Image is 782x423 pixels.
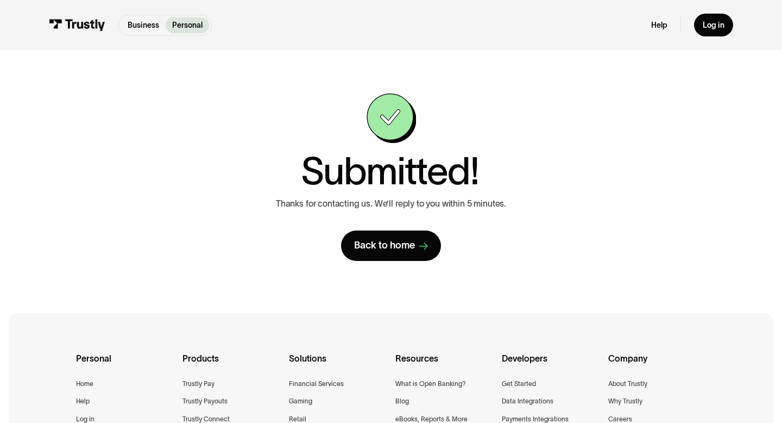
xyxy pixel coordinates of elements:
[502,378,536,390] a: Get Started
[289,378,344,390] a: Financial Services
[395,351,493,378] div: Resources
[502,351,600,378] div: Developers
[395,396,409,407] a: Blog
[276,198,506,209] p: Thanks for contacting us. We’ll reply to you within 5 minutes.
[182,396,228,407] a: Trustly Payouts
[354,239,415,252] div: Back to home
[76,351,174,378] div: Personal
[76,396,90,407] a: Help
[301,152,478,190] h1: Submitted!
[289,351,387,378] div: Solutions
[651,20,667,30] a: Help
[703,20,724,30] div: Log in
[289,396,312,407] a: Gaming
[182,378,215,390] a: Trustly Pay
[608,396,642,407] a: Why Trustly
[182,351,280,378] div: Products
[502,396,553,407] a: Data Integrations
[49,19,105,31] img: Trustly Logo
[121,17,166,33] a: Business
[341,231,441,260] a: Back to home
[166,17,209,33] a: Personal
[128,20,159,31] p: Business
[395,378,466,390] a: What is Open Banking?
[608,351,706,378] div: Company
[608,378,647,390] a: About Trustly
[76,378,93,390] a: Home
[172,20,203,31] p: Personal
[694,14,733,36] a: Log in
